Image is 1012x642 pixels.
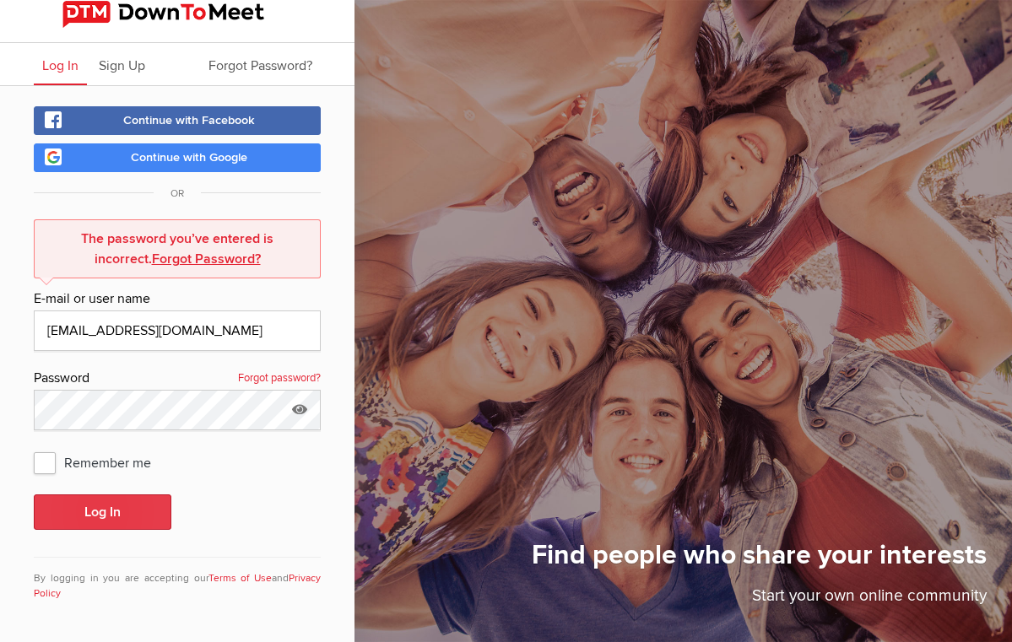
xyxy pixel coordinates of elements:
[208,572,273,585] a: Terms of Use
[43,229,311,269] div: The password you’ve entered is incorrect.
[34,143,321,172] a: Continue with Google
[34,43,87,85] a: Log In
[154,187,201,200] span: OR
[34,494,171,530] button: Log In
[34,106,321,135] a: Continue with Facebook
[131,150,247,165] span: Continue with Google
[532,538,987,584] h1: Find people who share your interests
[34,557,321,602] div: By logging in you are accepting our and
[34,368,321,390] div: Password
[532,584,987,617] p: Start your own online community
[34,447,168,477] span: Remember me
[208,57,312,74] span: Forgot Password?
[152,251,261,267] a: Forgot Password?
[90,43,154,85] a: Sign Up
[99,57,145,74] span: Sign Up
[123,113,255,127] span: Continue with Facebook
[238,368,321,390] a: Forgot password?
[62,1,292,28] img: DownToMeet
[200,43,321,85] a: Forgot Password?
[34,310,321,351] input: Email@address.com
[42,57,78,74] span: Log In
[34,289,321,310] div: E-mail or user name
